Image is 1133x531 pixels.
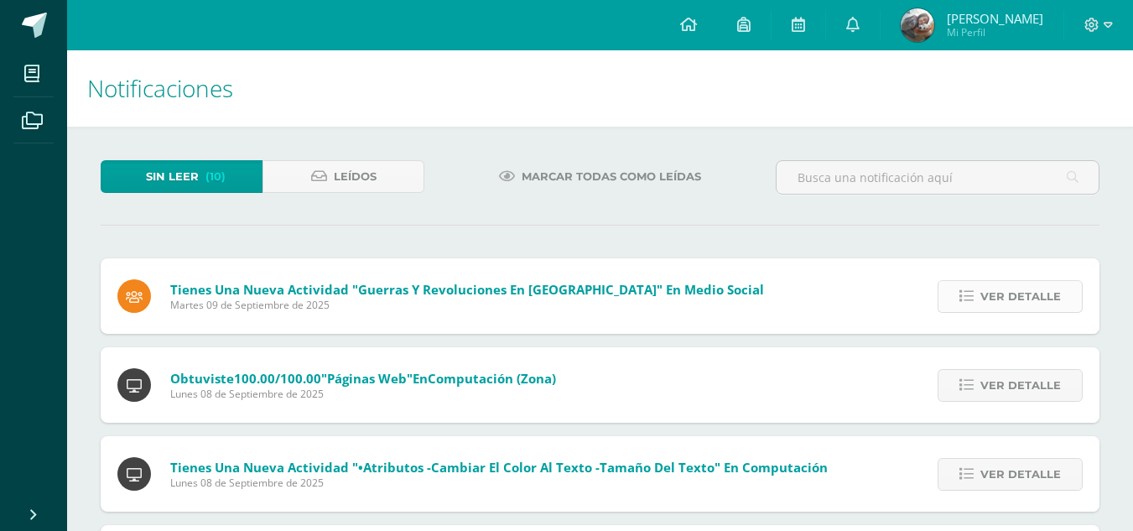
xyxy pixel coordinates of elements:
img: 3ffae73ef3ffb41c1e736c78b26b79f5.png [901,8,934,42]
span: Ver detalle [980,370,1061,401]
span: [PERSON_NAME] [947,10,1043,27]
input: Busca una notificación aquí [777,161,1099,194]
span: Ver detalle [980,281,1061,312]
a: Marcar todas como leídas [478,160,722,193]
span: Mi Perfil [947,25,1043,39]
span: Lunes 08 de Septiembre de 2025 [170,387,556,401]
span: Notificaciones [87,72,233,104]
span: Obtuviste en [170,370,556,387]
span: Marcar todas como leídas [522,161,701,192]
a: Leídos [262,160,424,193]
span: Leídos [334,161,377,192]
span: Martes 09 de Septiembre de 2025 [170,298,764,312]
span: Lunes 08 de Septiembre de 2025 [170,476,828,490]
span: Ver detalle [980,459,1061,490]
span: "Páginas web" [321,370,413,387]
span: (10) [205,161,226,192]
a: Sin leer(10) [101,160,262,193]
span: Sin leer [146,161,199,192]
span: Tienes una nueva actividad "Guerras y revoluciones en [GEOGRAPHIC_DATA]" En Medio Social [170,281,764,298]
span: Computación (zona) [428,370,556,387]
span: Tienes una nueva actividad "•Atributos -Cambiar el color al texto -Tamaño del texto" En Computación [170,459,828,476]
span: 100.00/100.00 [234,370,321,387]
